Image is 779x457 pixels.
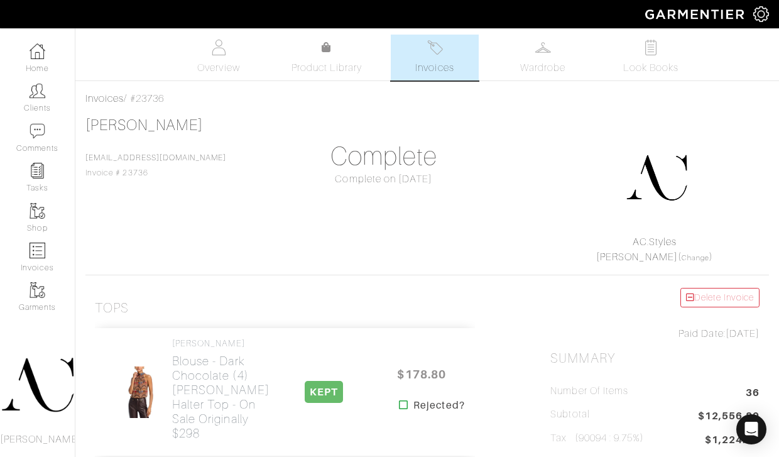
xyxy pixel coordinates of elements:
[680,288,760,307] a: Delete Invoice
[520,60,565,75] span: Wardrobe
[30,123,45,139] img: comment-icon-a0a6a9ef722e966f86d9cbdc48e553b5cf19dbc54f86b18d962a5391bc8f6eb6.png
[639,3,753,25] img: garmentier-logo-header-white-b43fb05a5012e4ada735d5af1a66efaba907eab6374d6393d1fbf88cb4ef424d.png
[705,432,760,448] span: $1,224.29
[623,60,679,75] span: Look Books
[305,381,343,403] span: KEPT
[682,254,709,262] a: Change
[555,234,754,265] div: ( )
[415,60,454,75] span: Invoices
[211,40,227,55] img: basicinfo-40fd8af6dae0f16599ec9e87c0ef1c0a1fdea2edbe929e3d69a839185d80c458.svg
[85,153,226,177] span: Invoice # 23736
[172,338,270,441] a: [PERSON_NAME] Blouse - Dark Chocolate (4)[PERSON_NAME] Halter Top - On sale originally $298
[550,326,760,341] div: [DATE]
[746,385,760,402] span: 36
[427,40,443,55] img: orders-27d20c2124de7fd6de4e0e44c1d41de31381a507db9b33961299e4e07d508b8c.svg
[384,361,459,388] span: $178.80
[550,351,760,366] h2: Summary
[535,40,551,55] img: wardrobe-487a4870c1b7c33e795ec22d11cfc2ed9d08956e64fb3008fe2437562e282088.svg
[172,338,270,349] h4: [PERSON_NAME]
[550,432,644,444] h5: Tax (90094 : 9.75%)
[95,300,129,316] h3: Tops
[283,40,371,75] a: Product Library
[30,203,45,219] img: garments-icon-b7da505a4dc4fd61783c78ac3ca0ef83fa9d6f193b1c9dc38574b1d14d53ca28.png
[280,172,489,187] div: Complete on [DATE]
[550,409,589,421] h5: Subtotal
[291,60,362,75] span: Product Library
[85,91,769,106] div: / #23736
[413,398,464,413] strong: Rejected?
[499,35,587,80] a: Wardrobe
[85,117,203,133] a: [PERSON_NAME]
[678,328,726,339] span: Paid Date:
[172,354,270,441] h2: Blouse - Dark Chocolate (4) [PERSON_NAME] Halter Top - On sale originally $298
[753,6,769,22] img: gear-icon-white-bd11855cb880d31180b6d7d6211b90ccbf57a29d726f0c71d8c61bd08dd39cc2.png
[30,83,45,99] img: clients-icon-6bae9207a08558b7cb47a8932f037763ab4055f8c8b6bfacd5dc20c3e0201464.png
[175,35,263,80] a: Overview
[30,243,45,258] img: orders-icon-0abe47150d42831381b5fb84f609e132dff9fe21cb692f30cb5eec754e2cba89.png
[197,60,239,75] span: Overview
[698,409,760,426] span: $12,556.80
[119,366,162,419] img: NUv6H53DjS8C67EYQA6fexia
[85,153,226,162] a: [EMAIL_ADDRESS][DOMAIN_NAME]
[643,40,659,55] img: todo-9ac3debb85659649dc8f770b8b6100bb5dab4b48dedcbae339e5042a72dfd3cc.svg
[736,414,766,444] div: Open Intercom Messenger
[85,93,124,104] a: Invoices
[30,282,45,298] img: garments-icon-b7da505a4dc4fd61783c78ac3ca0ef83fa9d6f193b1c9dc38574b1d14d53ca28.png
[625,146,688,209] img: 1750451417276.png
[280,141,489,172] h1: Complete
[30,163,45,179] img: reminder-icon-8004d30b9f0a5d33ae49ab947aed9ed385cf756f9e5892f1edd6e32f2345188e.png
[30,43,45,59] img: dashboard-icon-dbcd8f5a0b271acd01030246c82b418ddd0df26cd7fceb0bd07c9910d44c42f6.png
[596,251,678,263] a: [PERSON_NAME]
[633,236,677,248] a: AC.Styles
[550,385,628,397] h5: Number of Items
[391,35,479,80] a: Invoices
[607,35,695,80] a: Look Books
